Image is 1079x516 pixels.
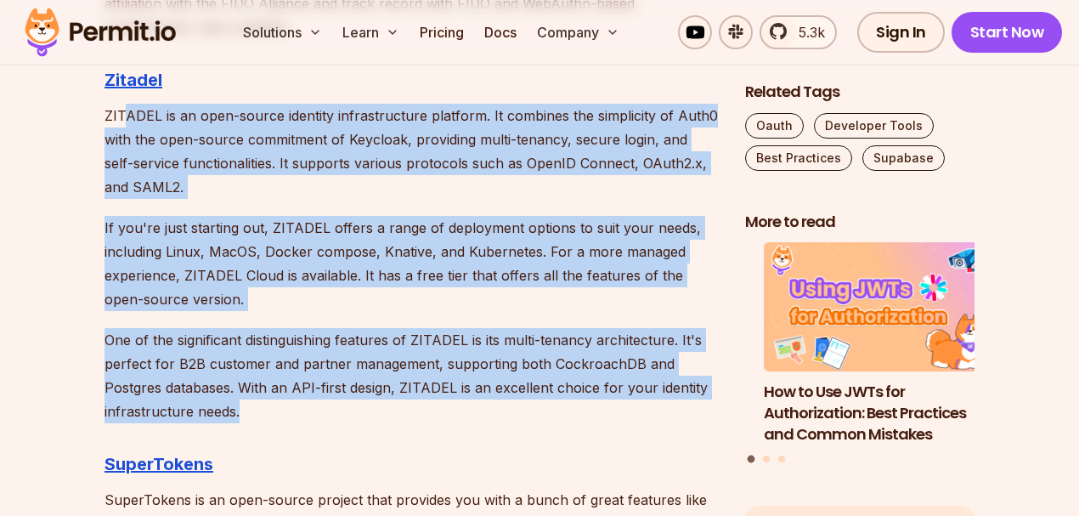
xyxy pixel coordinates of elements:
button: Company [530,15,626,49]
button: Go to slide 2 [763,456,770,462]
a: Supabase [862,145,945,171]
img: Permit logo [17,3,184,61]
a: Start Now [952,12,1063,53]
li: 1 of 3 [764,243,993,445]
h3: How to Use JWTs for Authorization: Best Practices and Common Mistakes [764,382,993,445]
img: How to Use JWTs for Authorization: Best Practices and Common Mistakes [764,243,993,372]
p: ZITADEL is an open-source identity infrastructure platform. It combines the simplicity of Auth0 w... [105,104,718,199]
a: SuperTokens [105,454,213,474]
div: Posts [745,243,974,466]
p: One of the significant distinguishing features of ZITADEL is its multi-tenancy architecture. It's... [105,328,718,423]
a: Docs [477,15,523,49]
h2: Related Tags [745,82,974,103]
a: Sign In [857,12,945,53]
a: How to Use JWTs for Authorization: Best Practices and Common MistakesHow to Use JWTs for Authoriz... [764,243,993,445]
a: Developer Tools [814,113,934,139]
h2: More to read [745,212,974,233]
a: Zitadel [105,70,162,90]
button: Solutions [236,15,329,49]
button: Go to slide 3 [778,456,785,462]
a: Oauth [745,113,804,139]
p: If you're just starting out, ZITADEL offers a range of deployment options to suit your needs, inc... [105,216,718,311]
button: Go to slide 1 [748,456,755,463]
button: Learn [336,15,406,49]
span: 5.3k [788,22,825,43]
a: Pricing [413,15,471,49]
a: Best Practices [745,145,852,171]
a: 5.3k [760,15,837,49]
